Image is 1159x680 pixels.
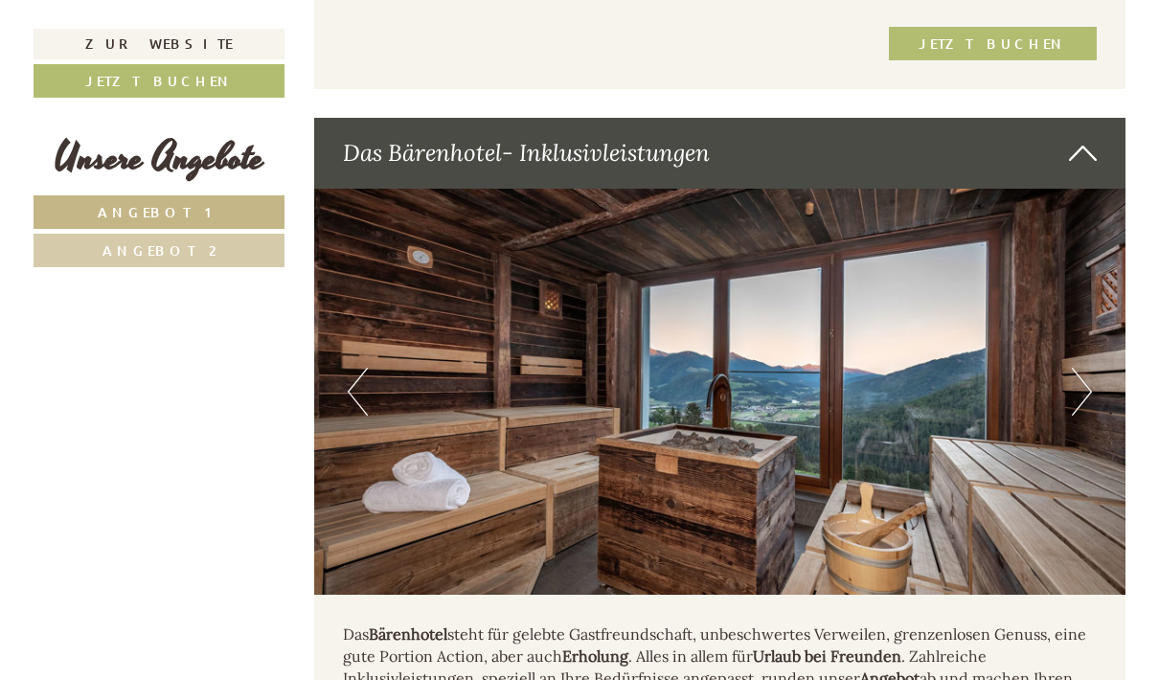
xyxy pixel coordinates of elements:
button: Next [1072,368,1092,416]
strong: Bärenhotel [369,624,447,644]
span: Angebot 2 [102,241,216,260]
a: Zur Website [34,29,284,59]
a: Jetzt buchen [889,27,1097,60]
div: Das Bärenhotel- Inklusivleistungen [314,118,1126,189]
strong: Erholung [562,646,628,666]
a: Jetzt buchen [34,64,284,98]
span: Angebot 1 [98,203,221,221]
strong: Urlaub bei Freunden [753,646,901,666]
div: Unsere Angebote [34,131,284,186]
button: Previous [348,368,368,416]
